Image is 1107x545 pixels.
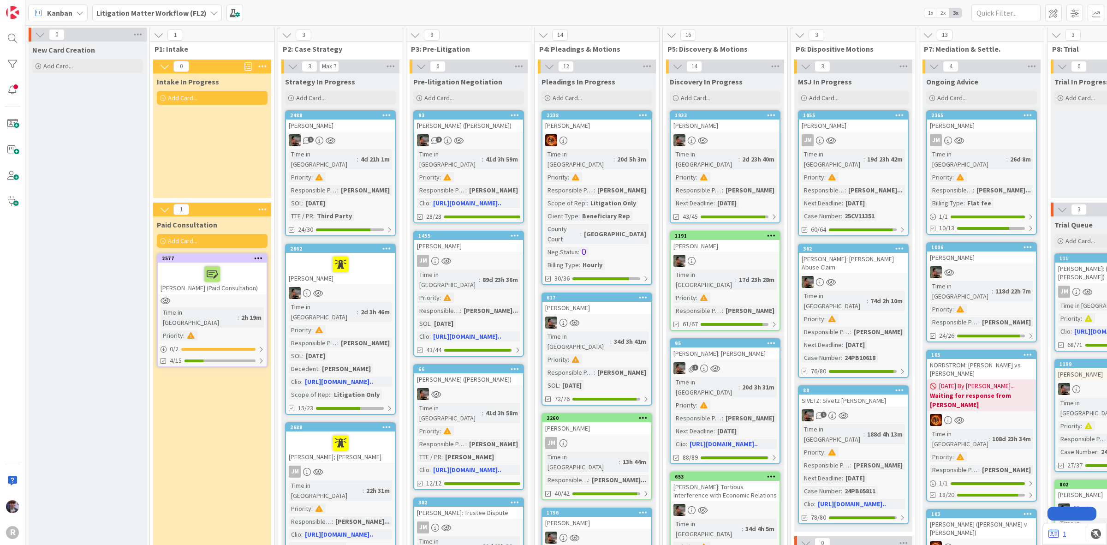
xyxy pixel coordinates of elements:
[414,134,523,146] div: MW
[799,245,908,253] div: 362
[930,317,978,327] div: Responsible Paralegal
[737,275,777,285] div: 17d 23h 28m
[289,134,301,146] img: MW
[939,212,948,222] span: 1 / 1
[542,293,652,406] a: 617[PERSON_NAME]MWTime in [GEOGRAPHIC_DATA]:34d 3h 41mPriority:Responsible Paralegal:[PERSON_NAME...
[542,293,651,302] div: 617
[417,270,479,290] div: Time in [GEOGRAPHIC_DATA]
[671,347,780,359] div: [PERSON_NAME]: [PERSON_NAME]
[927,211,1036,222] div: 1/1
[161,330,183,341] div: Priority
[337,338,339,348] span: :
[865,154,905,164] div: 19d 23h 42m
[723,185,777,195] div: [PERSON_NAME]
[683,212,698,222] span: 43/45
[426,345,441,355] span: 43/44
[952,172,954,182] span: :
[671,240,780,252] div: [PERSON_NAME]
[670,231,780,331] a: 1191[PERSON_NAME]MWTime in [GEOGRAPHIC_DATA]:17d 23h 28mPriority:Responsible Paralegal:[PERSON_NA...
[696,172,697,182] span: :
[311,172,313,182] span: :
[930,304,952,314] div: Priority
[1058,286,1070,298] div: JM
[430,318,432,329] span: :
[161,307,238,328] div: Time in [GEOGRAPHIC_DATA]
[802,185,845,195] div: Responsible Paralegal
[357,307,358,317] span: :
[418,233,523,239] div: 1455
[286,245,395,253] div: 2662
[675,340,780,347] div: 95
[1008,154,1033,164] div: 26d 8m
[965,198,994,208] div: Flat fee
[290,246,395,252] div: 2662
[286,287,395,299] div: MW
[318,364,320,374] span: :
[553,94,582,102] span: Add Card...
[414,120,523,132] div: [PERSON_NAME] ([PERSON_NAME])
[930,266,942,278] img: MW
[433,332,501,341] a: [URL][DOMAIN_NAME]..
[308,137,314,143] span: 1
[802,276,814,288] img: MW
[170,356,182,365] span: 4/15
[542,111,651,120] div: 2238
[851,327,905,337] div: [PERSON_NAME]
[798,244,909,378] a: 362[PERSON_NAME]: [PERSON_NAME] Abuse ClaimMWTime in [GEOGRAPHIC_DATA]:74d 2h 10mPriority:Respons...
[414,232,523,240] div: 1455
[290,112,395,119] div: 2488
[580,211,632,221] div: Beneficiary Rep
[802,340,842,350] div: Next Deadline
[803,246,908,252] div: 362
[440,293,441,303] span: :
[926,242,1037,342] a: 1006[PERSON_NAME]MWTime in [GEOGRAPHIC_DATA]:118d 22h 7mPriority:Responsible Paralegal:[PERSON_NA...
[670,110,780,223] a: 1933[PERSON_NAME]MWTime in [GEOGRAPHIC_DATA]:2d 23h 40mPriority:Responsible Paralegal:[PERSON_NAM...
[802,314,824,324] div: Priority
[937,94,967,102] span: Add Card...
[568,172,569,182] span: :
[930,185,973,195] div: Responsible Paralegal
[429,198,431,208] span: :
[927,111,1036,132] div: 2365[PERSON_NAME]
[673,305,722,316] div: Responsible Paralegal
[358,307,392,317] div: 2d 3h 46m
[799,111,908,132] div: 1055[PERSON_NAME]
[595,185,649,195] div: [PERSON_NAME]
[1071,326,1072,336] span: :
[417,331,429,341] div: Clio
[993,286,1033,296] div: 118d 22h 7m
[673,255,685,267] img: MW
[927,351,1036,359] div: 105
[588,198,638,208] div: Litigation Only
[414,365,523,385] div: 66[PERSON_NAME] ([PERSON_NAME])
[417,318,430,329] div: SOL
[681,94,710,102] span: Add Card...
[927,266,1036,278] div: MW
[433,199,501,207] a: [URL][DOMAIN_NAME]..
[1065,94,1095,102] span: Add Card...
[587,198,588,208] span: :
[289,211,313,221] div: TTE / PR
[296,94,326,102] span: Add Card...
[971,5,1041,21] input: Quick Filter...
[927,359,1036,379] div: NORDSTROM: [PERSON_NAME] vs [PERSON_NAME]
[927,111,1036,120] div: 2365
[1058,326,1071,336] div: Clio
[286,245,395,284] div: 2662[PERSON_NAME]
[722,185,723,195] span: :
[927,351,1036,379] div: 105NORDSTROM: [PERSON_NAME] vs [PERSON_NAME]
[289,364,318,374] div: Decedent
[483,154,520,164] div: 41d 3h 59m
[286,134,395,146] div: MW
[43,62,73,70] span: Add Card...
[158,254,267,294] div: 2577[PERSON_NAME] (Paid Consultation)
[673,185,722,195] div: Responsible Paralegal
[735,275,737,285] span: :
[313,211,315,221] span: :
[480,275,520,285] div: 89d 23h 36m
[927,120,1036,132] div: [PERSON_NAME]
[339,185,392,195] div: [PERSON_NAME]
[931,244,1036,251] div: 1006
[545,247,578,257] div: Neg.Status
[927,243,1036,252] div: 1006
